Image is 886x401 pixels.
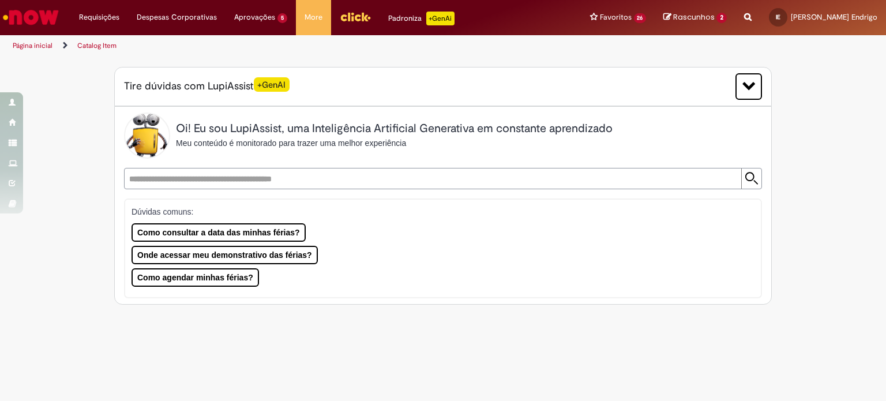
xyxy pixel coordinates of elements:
input: Submit [741,168,761,189]
span: Requisições [79,12,119,23]
span: Rascunhos [673,12,715,23]
ul: Trilhas de página [9,35,582,57]
p: Dúvidas comuns: [132,206,743,218]
a: Página inicial [13,41,52,50]
span: [PERSON_NAME] Endrigo [791,12,877,22]
span: 26 [634,13,647,23]
span: Despesas Corporativas [137,12,217,23]
img: ServiceNow [1,6,61,29]
h2: Oi! Eu sou LupiAssist, uma Inteligência Artificial Generativa em constante aprendizado [176,122,613,135]
div: Padroniza [388,12,455,25]
span: Tire dúvidas com LupiAssist [124,79,290,93]
span: +GenAI [254,77,290,92]
img: click_logo_yellow_360x200.png [340,8,371,25]
a: Rascunhos [663,12,727,23]
span: Aprovações [234,12,275,23]
button: Como agendar minhas férias? [132,268,259,287]
button: Como consultar a data das minhas férias? [132,223,306,242]
span: 2 [716,13,727,23]
button: Onde acessar meu demonstrativo das férias? [132,246,318,264]
span: 5 [277,13,287,23]
img: Lupi [124,113,170,159]
span: Favoritos [600,12,632,23]
span: IE [776,13,780,21]
span: Meu conteúdo é monitorado para trazer uma melhor experiência [176,138,406,148]
p: +GenAi [426,12,455,25]
a: Catalog Item [77,41,117,50]
span: More [305,12,322,23]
